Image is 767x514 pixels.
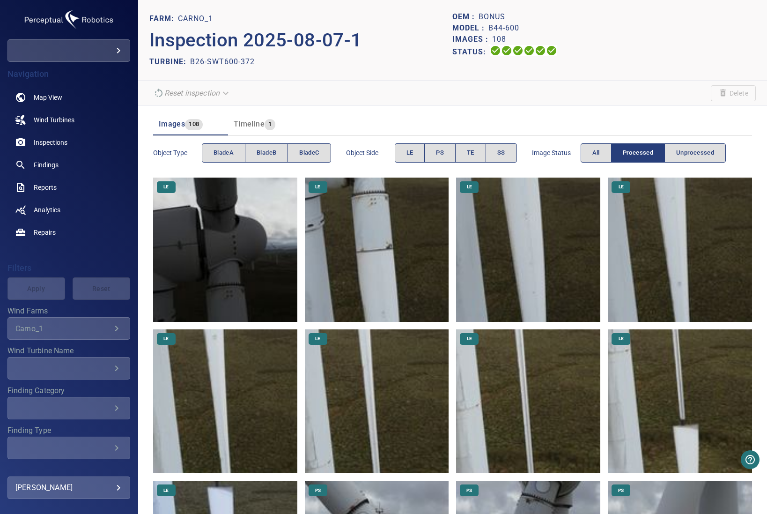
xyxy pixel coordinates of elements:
[623,148,653,158] span: Processed
[7,307,130,315] label: Wind Farms
[492,34,506,45] p: 108
[497,148,505,158] span: SS
[310,184,326,190] span: LE
[486,143,517,163] button: SS
[299,148,319,158] span: bladeC
[535,45,546,56] svg: Matching 100%
[149,85,235,101] div: Reset inspection
[613,184,629,190] span: LE
[613,335,629,342] span: LE
[149,13,178,24] p: FARM:
[7,86,130,109] a: map noActive
[467,148,474,158] span: TE
[7,347,130,355] label: Wind Turbine Name
[424,143,456,163] button: PS
[461,335,478,342] span: LE
[452,45,490,59] p: Status:
[7,437,130,459] div: Finding Type
[153,148,202,157] span: Object type
[34,183,57,192] span: Reports
[34,228,56,237] span: Repairs
[7,263,130,273] h4: Filters
[34,160,59,170] span: Findings
[265,119,275,130] span: 1
[676,148,714,158] span: Unprocessed
[436,148,444,158] span: PS
[581,143,612,163] button: All
[581,143,726,163] div: imageStatus
[395,143,425,163] button: LE
[7,131,130,154] a: inspections noActive
[490,45,501,56] svg: Uploading 100%
[7,109,130,131] a: windturbines noActive
[7,357,130,380] div: Wind Turbine Name
[612,487,629,494] span: PS
[149,85,235,101] div: Unable to reset the inspection due to your user permissions
[461,184,478,190] span: LE
[395,143,517,163] div: objectSide
[346,148,395,157] span: Object Side
[664,143,726,163] button: Unprocessed
[461,487,478,494] span: PS
[7,387,130,395] label: Finding Category
[452,34,492,45] p: Images :
[214,148,234,158] span: bladeA
[34,138,67,147] span: Inspections
[7,39,130,62] div: amegni
[310,335,326,342] span: LE
[158,335,174,342] span: LE
[455,143,486,163] button: TE
[532,148,581,157] span: Image Status
[22,7,116,32] img: amegni-logo
[149,26,453,54] p: Inspection 2025-08-07-1
[7,221,130,244] a: repairs noActive
[592,148,600,158] span: All
[178,13,213,24] p: Carno_1
[159,119,185,128] span: Images
[158,184,174,190] span: LE
[7,69,130,79] h4: Navigation
[711,85,756,101] span: Unable to delete the inspection due to its current status
[34,205,60,215] span: Analytics
[488,22,519,34] p: B44-600
[7,154,130,176] a: findings noActive
[288,143,331,163] button: bladeC
[524,45,535,56] svg: ML Processing 100%
[158,487,174,494] span: LE
[512,45,524,56] svg: Selecting 100%
[202,143,245,163] button: bladeA
[7,317,130,340] div: Wind Farms
[452,11,479,22] p: OEM :
[202,143,331,163] div: objectType
[501,45,512,56] svg: Data Formatted 100%
[546,45,557,56] svg: Classification 100%
[611,143,665,163] button: Processed
[452,22,488,34] p: Model :
[34,93,62,102] span: Map View
[7,397,130,419] div: Finding Category
[15,324,111,333] div: Carno_1
[149,56,190,67] p: TURBINE:
[234,119,265,128] span: Timeline
[164,89,220,97] em: Reset inspection
[190,56,255,67] p: B26-SWT600-372
[7,427,130,434] label: Finding Type
[7,199,130,221] a: analytics noActive
[479,11,505,22] p: Bonus
[34,115,74,125] span: Wind Turbines
[257,148,276,158] span: bladeB
[310,487,326,494] span: PS
[15,480,122,495] div: [PERSON_NAME]
[406,148,413,158] span: LE
[245,143,288,163] button: bladeB
[7,176,130,199] a: reports noActive
[185,119,203,130] span: 108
